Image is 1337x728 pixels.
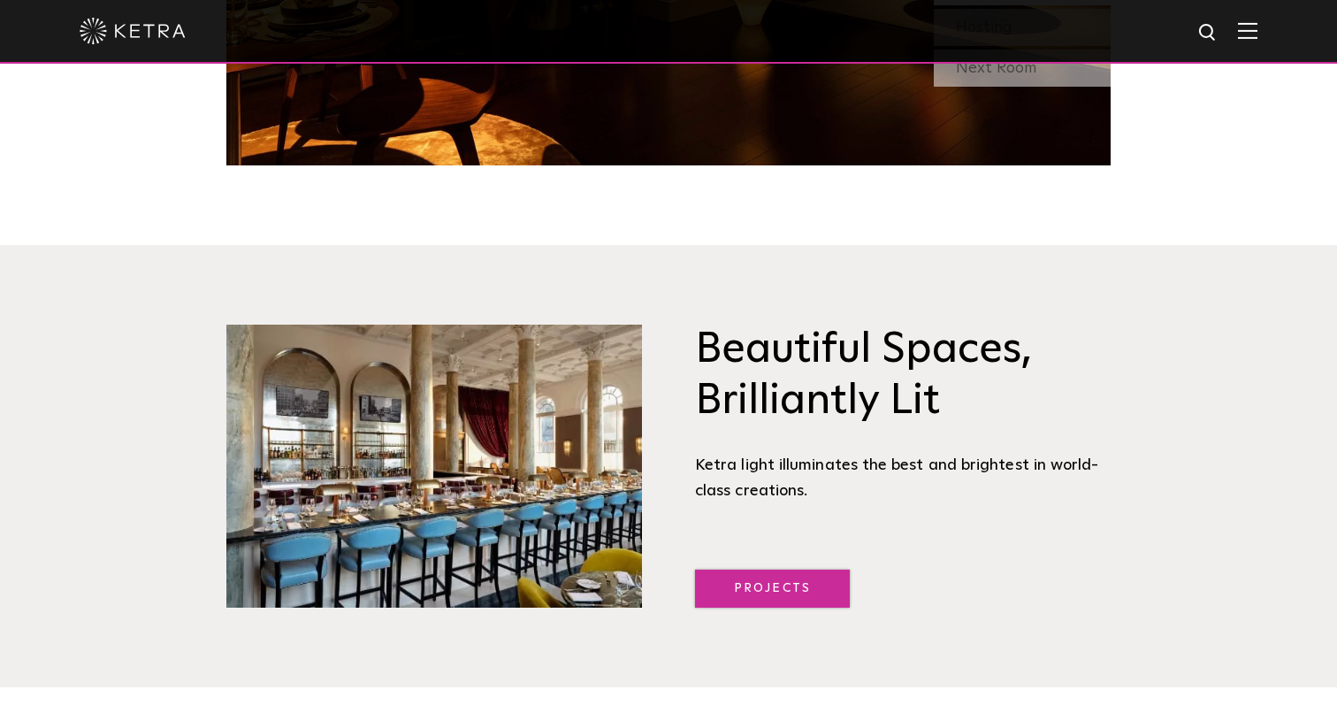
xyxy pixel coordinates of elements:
[80,18,186,44] img: ketra-logo-2019-white
[226,325,642,608] img: Brilliantly Lit@2x
[695,453,1111,503] div: Ketra light illuminates the best and brightest in world-class creations.
[934,50,1111,87] div: Next Room
[695,570,850,608] a: Projects
[1197,22,1219,44] img: search icon
[695,325,1111,426] h3: Beautiful Spaces, Brilliantly Lit
[1238,22,1257,39] img: Hamburger%20Nav.svg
